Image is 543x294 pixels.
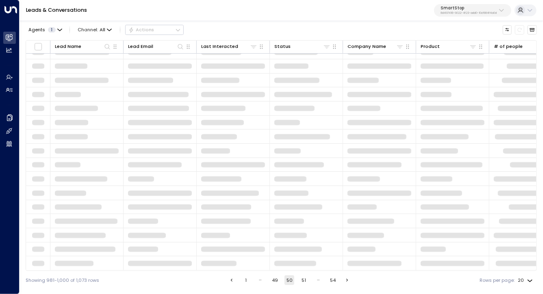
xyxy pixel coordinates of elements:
p: SmartStop [441,6,497,11]
button: SmartStop8d497416-9022-4f23-add0-10cf884f4a0d [434,4,511,17]
div: Status [274,43,330,50]
div: Lead Email [128,43,153,50]
button: Archived Leads [528,25,537,35]
div: … [256,275,265,285]
div: Last Interacted [201,43,257,50]
div: Product [421,43,440,50]
span: 1 [48,27,56,32]
button: Go to page 1 [241,275,251,285]
nav: pagination navigation [226,275,353,285]
button: Go to page 51 [299,275,309,285]
div: … [313,275,323,285]
button: Go to page 49 [270,275,280,285]
span: Channel: [75,25,115,34]
div: Showing 981-1,000 of 1,073 rows [26,277,99,284]
button: Agents1 [26,25,64,34]
div: Company Name [348,43,404,50]
button: Go to previous page [227,275,237,285]
div: Actions [128,27,154,32]
div: Button group with a nested menu [125,25,184,35]
p: 8d497416-9022-4f23-add0-10cf884f4a0d [441,11,497,15]
button: Go to next page [343,275,352,285]
div: # of people [494,43,523,50]
button: Customize [503,25,512,35]
div: 20 [518,275,534,285]
div: Lead Name [55,43,81,50]
label: Rows per page: [480,277,515,284]
div: Product [421,43,477,50]
span: Agents [28,28,45,32]
div: Lead Email [128,43,184,50]
button: Actions [125,25,184,35]
a: Leads & Conversations [26,6,87,13]
div: Last Interacted [201,43,238,50]
button: Go to page 54 [328,275,338,285]
span: All [100,27,105,32]
div: Lead Name [55,43,111,50]
div: Company Name [348,43,386,50]
button: Channel:All [75,25,115,34]
div: Status [274,43,291,50]
button: page 50 [285,275,294,285]
span: Refresh [515,25,524,35]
